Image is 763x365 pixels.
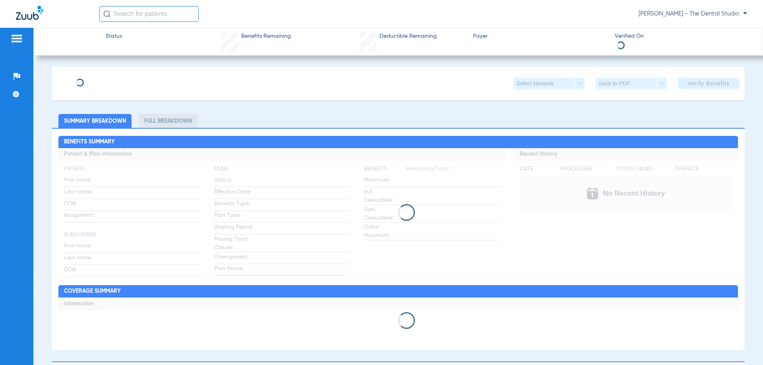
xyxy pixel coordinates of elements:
[58,136,738,149] h2: Benefits Summary
[99,6,199,22] input: Search for patients
[473,32,608,41] span: Payer
[639,10,747,18] span: [PERSON_NAME] - The Dental Studio
[139,114,198,128] li: Full Breakdown
[103,10,110,17] img: Search Icon
[615,32,750,41] span: Verified On
[380,32,437,41] span: Deductible Remaining
[10,34,23,43] img: hamburger-icon
[58,285,738,298] h2: Coverage Summary
[241,32,291,41] span: Benefits Remaining
[58,114,132,128] li: Summary Breakdown
[16,6,43,20] img: Zuub Logo
[106,32,122,41] span: Status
